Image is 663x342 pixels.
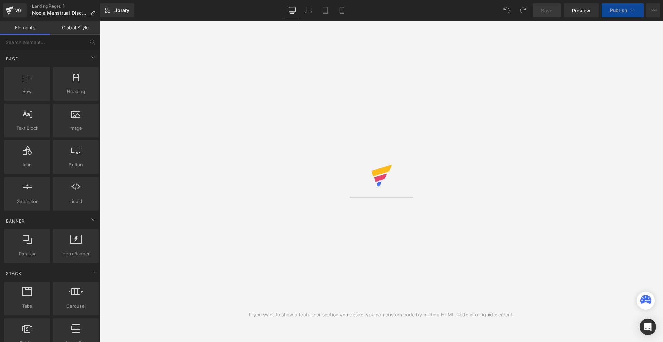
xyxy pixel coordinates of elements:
span: Button [55,161,97,168]
span: Icon [6,161,48,168]
a: Laptop [300,3,317,17]
a: Landing Pages [32,3,100,9]
span: Parallax [6,250,48,257]
a: Tablet [317,3,334,17]
button: Publish [602,3,644,17]
span: Noola Menstrual Disc UK [32,10,87,16]
div: v6 [14,6,22,15]
a: Mobile [334,3,350,17]
div: If you want to show a feature or section you desire, you can custom code by putting HTML Code int... [249,311,514,319]
a: Desktop [284,3,300,17]
a: Preview [564,3,599,17]
span: Base [5,56,19,62]
span: Image [55,125,97,132]
button: Undo [500,3,513,17]
span: Save [541,7,552,14]
a: v6 [3,3,27,17]
a: New Library [100,3,134,17]
span: Hero Banner [55,250,97,257]
span: Heading [55,88,97,95]
span: Library [113,7,129,13]
div: Open Intercom Messenger [640,319,656,335]
span: Preview [572,7,590,14]
span: Banner [5,218,26,224]
span: Stack [5,270,22,277]
button: Redo [516,3,530,17]
span: Tabs [6,303,48,310]
span: Separator [6,198,48,205]
span: Liquid [55,198,97,205]
a: Global Style [50,21,100,35]
button: More [646,3,660,17]
span: Publish [610,8,627,13]
span: Carousel [55,303,97,310]
span: Row [6,88,48,95]
span: Text Block [6,125,48,132]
